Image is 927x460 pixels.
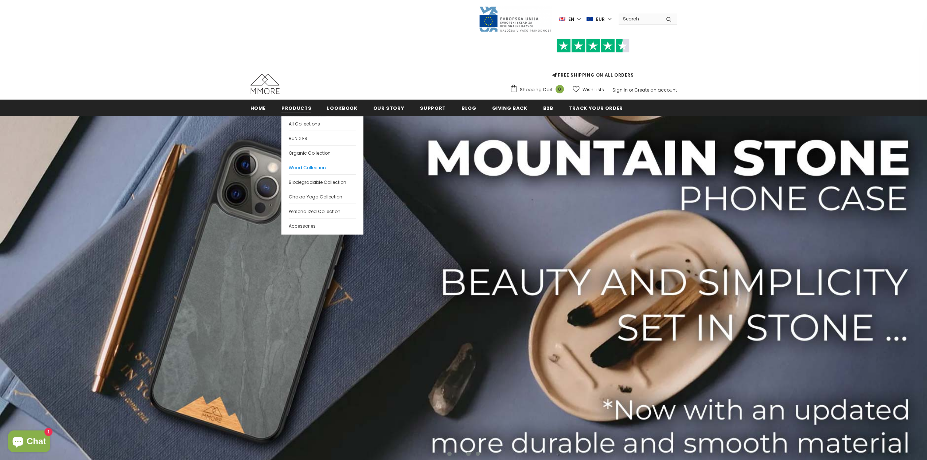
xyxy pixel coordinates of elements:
[629,87,633,93] span: or
[327,100,357,116] a: Lookbook
[520,86,553,93] span: Shopping Cart
[461,105,476,112] span: Blog
[583,86,604,93] span: Wish Lists
[327,105,357,112] span: Lookbook
[510,84,568,95] a: Shopping Cart 0
[289,204,356,218] a: Personalized Collection
[289,174,356,189] a: Biodegradable Collection
[289,165,326,171] span: Wood Collection
[568,16,574,23] span: en
[373,105,405,112] span: Our Story
[250,74,280,94] img: MMORE Cases
[289,208,340,214] span: Personalized Collection
[373,100,405,116] a: Our Story
[573,83,604,96] a: Wish Lists
[461,100,476,116] a: Blog
[289,145,356,160] a: Organic Collection
[543,105,553,112] span: B2B
[250,105,266,112] span: Home
[510,53,677,71] iframe: Customer reviews powered by Trustpilot
[569,105,623,112] span: Track your order
[281,100,311,116] a: Products
[466,452,471,456] button: 3
[289,189,356,204] a: Chakra Yoga Collection
[569,100,623,116] a: Track your order
[289,223,316,229] span: Accessories
[289,218,356,233] a: Accessories
[289,121,320,127] span: All Collections
[559,16,565,22] img: i-lang-1.png
[281,105,311,112] span: Products
[457,452,461,456] button: 2
[619,13,661,24] input: Search Site
[510,42,677,78] span: FREE SHIPPING ON ALL ORDERS
[250,100,266,116] a: Home
[543,100,553,116] a: B2B
[557,39,630,53] img: Trust Pilot Stars
[289,160,356,174] a: Wood Collection
[492,100,527,116] a: Giving back
[479,16,552,22] a: Javni Razpis
[420,105,446,112] span: support
[289,194,342,200] span: Chakra Yoga Collection
[634,87,677,93] a: Create an account
[420,100,446,116] a: support
[447,452,452,456] button: 1
[289,150,331,156] span: Organic Collection
[289,135,307,142] span: BUNDLES
[6,430,52,454] inbox-online-store-chat: Shopify online store chat
[612,87,628,93] a: Sign In
[289,131,356,145] a: BUNDLES
[289,116,356,131] a: All Collections
[492,105,527,112] span: Giving back
[479,6,552,32] img: Javni Razpis
[556,85,564,93] span: 0
[476,452,480,456] button: 4
[289,179,346,185] span: Biodegradable Collection
[596,16,605,23] span: EUR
